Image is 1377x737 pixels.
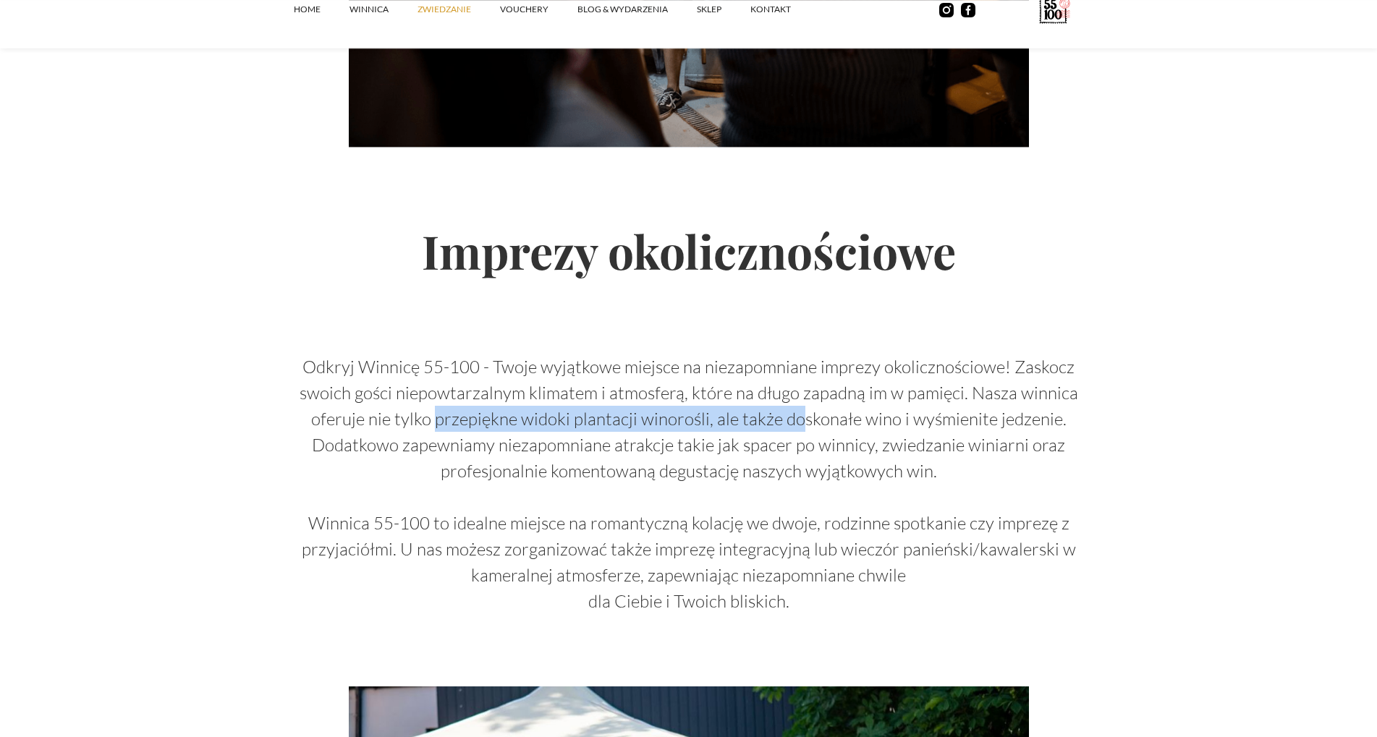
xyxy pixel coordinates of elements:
p: Odkryj Winnicę 55-100 - Twoje wyjątkowe miejsce na niezapomniane imprezy okolicznościowe! Zaskocz... [294,354,1084,614]
h2: Imprezy okolicznościowe [294,176,1084,325]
